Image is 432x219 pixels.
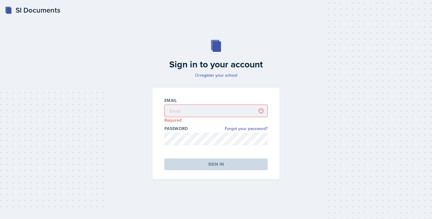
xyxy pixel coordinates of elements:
button: Sign in [164,158,268,170]
a: Forgot your password? [225,126,268,132]
p: Required [164,117,268,123]
input: Email [164,105,268,117]
a: register your school [200,72,237,78]
a: SI Documents [5,5,60,16]
h2: Sign in to your account [149,59,283,70]
label: Password [164,126,188,132]
p: Or [149,72,283,78]
div: Sign in [208,161,224,167]
label: Email [164,97,177,103]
